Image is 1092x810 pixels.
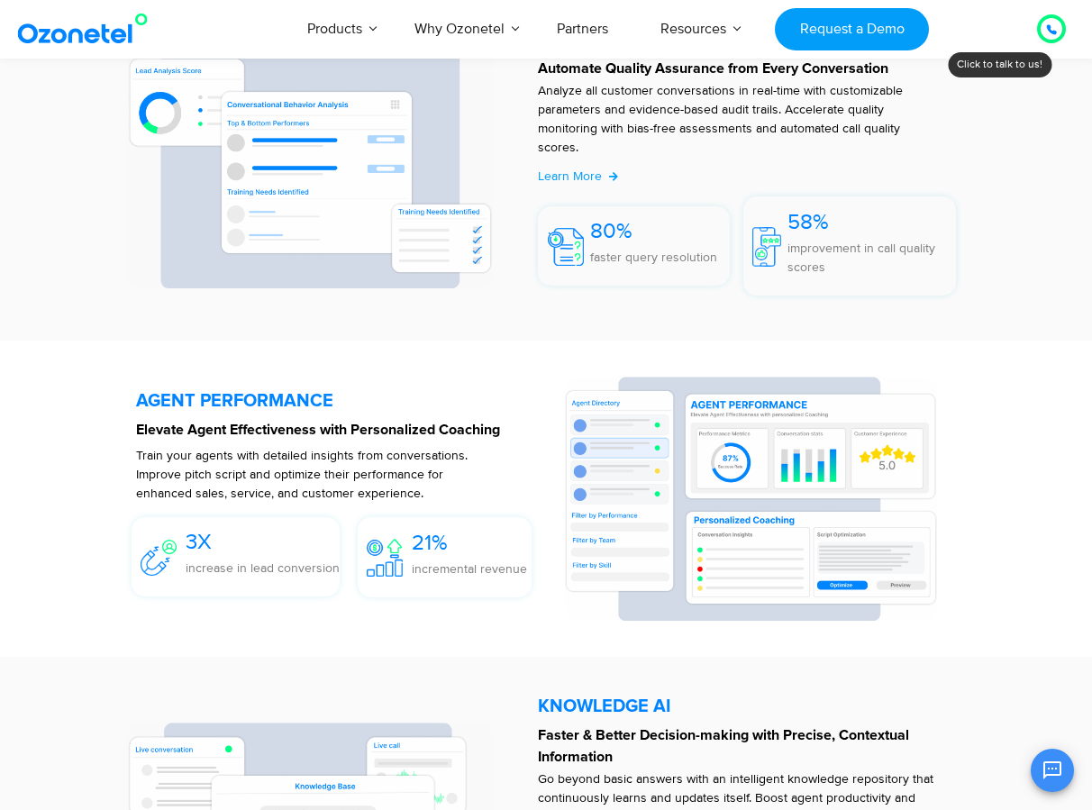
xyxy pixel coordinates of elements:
[538,61,888,76] strong: Automate Quality Assurance from Every Conversation
[787,239,956,277] p: improvement in call quality scores
[752,227,781,267] img: 58%
[538,697,956,715] h5: KNOWLEDGE AI​​
[538,167,618,186] a: Learn More
[412,560,527,578] p: incremental revenue
[787,209,829,235] span: 58%
[590,248,717,267] p: faster query resolution
[412,530,448,556] span: 21%
[538,168,602,184] span: Learn More
[775,8,929,50] a: Request a Demo
[186,529,212,555] span: 3X
[367,539,403,577] img: 21%
[141,540,177,576] img: 3X
[538,728,909,764] strong: Faster & Better Decision-making with Precise, Contextual Information
[538,81,938,157] p: Analyze all customer conversations in real-time with customizable parameters and evidence-based a...
[1031,749,1074,792] button: Open chat
[590,218,632,244] span: 80%
[136,423,500,437] strong: Elevate Agent Effectiveness with Personalized Coaching
[548,228,584,266] img: 80%
[186,559,340,578] p: increase in lead conversion
[136,392,545,410] h5: AGENT PERFORMANCE
[136,446,482,503] p: Train your agents with detailed insights from conversations. Improve pitch script and optimize th...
